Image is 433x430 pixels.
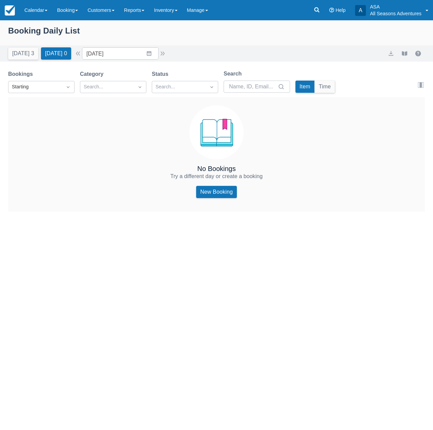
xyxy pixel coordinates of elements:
[370,3,421,10] p: ASA
[370,10,421,17] p: All Seasons Adventures
[295,81,314,93] button: Item
[41,47,71,60] button: [DATE] 0
[5,5,15,16] img: checkfront-main-nav-mini-logo.png
[329,8,334,13] i: Help
[65,84,71,90] span: Dropdown icon
[387,49,395,58] button: export
[224,70,244,78] label: Search
[196,186,237,198] a: New Booking
[229,81,276,93] input: Name, ID, Email...
[189,105,244,159] img: booking.png
[170,173,263,179] span: Try a different day or create a booking
[137,84,143,90] span: Dropdown icon
[355,5,366,16] div: A
[8,24,425,44] div: Booking Daily List
[8,47,38,60] button: [DATE] 3
[208,84,215,90] span: Dropdown icon
[82,47,159,60] input: Date
[8,70,36,78] label: Bookings
[12,83,59,91] div: Starting
[152,70,171,78] label: Status
[315,81,335,93] button: Time
[335,7,346,13] span: Help
[197,165,235,172] h4: No Bookings
[80,70,106,78] label: Category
